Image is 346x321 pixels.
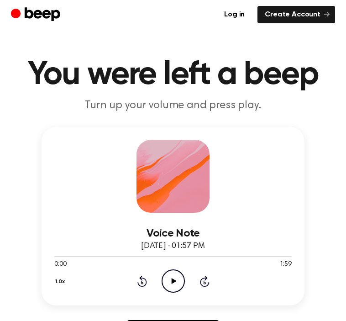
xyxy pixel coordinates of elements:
[141,242,205,250] span: [DATE] · 01:57 PM
[54,274,68,289] button: 1.0x
[11,58,335,91] h1: You were left a beep
[280,260,292,269] span: 1:59
[257,6,335,23] a: Create Account
[11,99,335,112] p: Turn up your volume and press play.
[11,6,63,24] a: Beep
[54,227,292,240] h3: Voice Note
[217,6,252,23] a: Log in
[54,260,66,269] span: 0:00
